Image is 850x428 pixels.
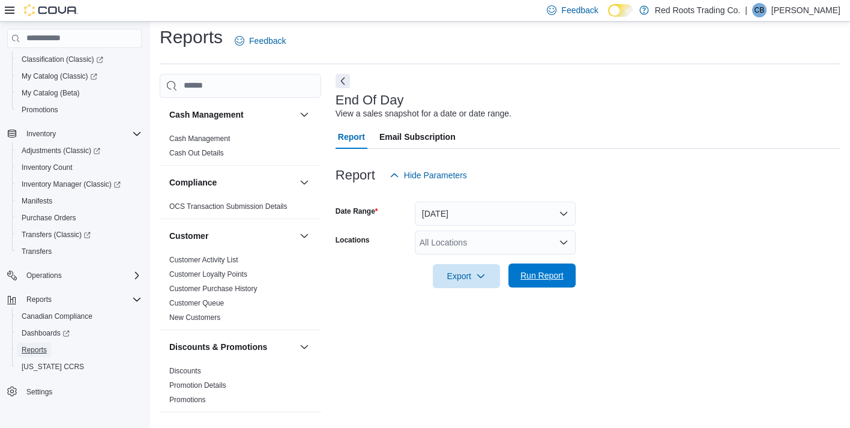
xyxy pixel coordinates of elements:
span: Reports [26,295,52,304]
h3: Compliance [169,176,217,188]
button: Settings [2,382,146,400]
span: Purchase Orders [22,213,76,223]
span: Hide Parameters [404,169,467,181]
a: Feedback [230,29,291,53]
div: Compliance [160,199,321,219]
a: Settings [22,385,57,399]
span: Promotions [22,105,58,115]
span: Transfers [22,247,52,256]
span: Inventory Manager (Classic) [22,179,121,189]
span: Customer Loyalty Points [169,270,247,279]
span: Dashboards [22,328,70,338]
button: Canadian Compliance [12,308,146,325]
div: Customer [160,253,321,330]
p: [PERSON_NAME] [771,3,840,17]
span: Inventory [26,129,56,139]
span: Report [338,125,365,149]
a: Cash Out Details [169,149,224,157]
a: Promotions [169,396,206,404]
span: Export [440,264,493,288]
a: Classification (Classic) [12,51,146,68]
span: My Catalog (Classic) [22,71,97,81]
span: Inventory Count [22,163,73,172]
div: Cash Management [160,131,321,165]
button: Cash Management [169,109,295,121]
span: Washington CCRS [17,360,142,374]
span: My Catalog (Beta) [22,88,80,98]
a: Customer Purchase History [169,285,258,293]
a: OCS Transaction Submission Details [169,202,288,211]
img: Cova [24,4,78,16]
a: Inventory Count [17,160,77,175]
span: Purchase Orders [17,211,142,225]
button: Open list of options [559,238,568,247]
span: Canadian Compliance [22,312,92,321]
div: View a sales snapshot for a date or date range. [336,107,511,120]
button: Promotions [12,101,146,118]
button: Operations [22,268,67,283]
span: Manifests [17,194,142,208]
span: Transfers [17,244,142,259]
span: Inventory [22,127,142,141]
a: New Customers [169,313,220,322]
button: Customer [297,229,312,243]
h3: End Of Day [336,93,404,107]
button: My Catalog (Beta) [12,85,146,101]
button: Cash Management [297,107,312,122]
button: [DATE] [415,202,576,226]
a: Inventory Manager (Classic) [12,176,146,193]
a: Promotion Details [169,381,226,390]
span: Promotion Details [169,381,226,390]
button: Operations [2,267,146,284]
h3: Report [336,168,375,182]
span: Feedback [561,4,598,16]
button: Export [433,264,500,288]
a: Transfers [17,244,56,259]
button: Compliance [297,175,312,190]
span: My Catalog (Classic) [17,69,142,83]
button: Run Report [508,264,576,288]
a: Classification (Classic) [17,52,108,67]
a: [US_STATE] CCRS [17,360,89,374]
span: [US_STATE] CCRS [22,362,84,372]
button: Inventory [22,127,61,141]
span: My Catalog (Beta) [17,86,142,100]
p: Red Roots Trading Co. [655,3,740,17]
span: Cash Management [169,134,230,143]
span: Run Report [520,270,564,282]
h1: Reports [160,25,223,49]
h3: Cash Management [169,109,244,121]
button: Discounts & Promotions [169,341,295,353]
input: Dark Mode [608,4,633,17]
span: Operations [26,271,62,280]
span: Promotions [17,103,142,117]
button: Hide Parameters [385,163,472,187]
button: Reports [12,342,146,358]
div: Cindy Burke [752,3,767,17]
div: Discounts & Promotions [160,364,321,412]
button: Next [336,74,350,88]
span: Feedback [249,35,286,47]
span: Customer Activity List [169,255,238,265]
span: Dashboards [17,326,142,340]
span: Transfers (Classic) [22,230,91,240]
span: Transfers (Classic) [17,228,142,242]
span: Reports [17,343,142,357]
a: Adjustments (Classic) [12,142,146,159]
a: Canadian Compliance [17,309,97,324]
a: Customer Activity List [169,256,238,264]
span: Inventory Manager (Classic) [17,177,142,191]
span: Email Subscription [379,125,456,149]
a: Customer Loyalty Points [169,270,247,279]
span: Canadian Compliance [17,309,142,324]
button: Transfers [12,243,146,260]
span: Reports [22,345,47,355]
button: Reports [2,291,146,308]
span: Classification (Classic) [17,52,142,67]
label: Date Range [336,206,378,216]
button: Reports [22,292,56,307]
span: Reports [22,292,142,307]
